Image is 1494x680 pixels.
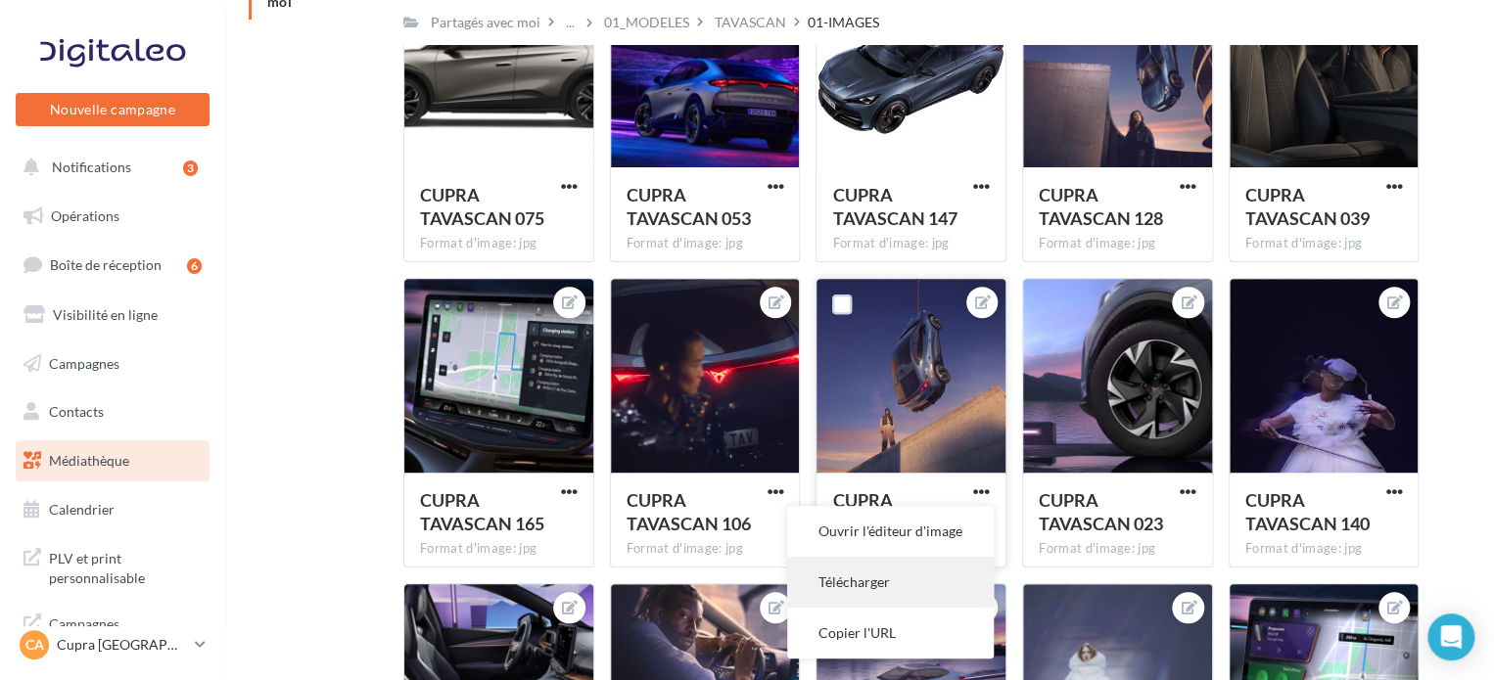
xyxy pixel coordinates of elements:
[627,540,784,558] div: Format d'image: jpg
[715,13,786,32] div: TAVASCAN
[420,235,578,252] div: Format d'image: jpg
[12,343,213,385] a: Campagnes
[12,440,213,481] a: Médiathèque
[12,489,213,530] a: Calendrier
[183,160,198,176] div: 3
[57,635,187,655] p: Cupra [GEOGRAPHIC_DATA]
[50,256,162,273] span: Boîte de réception
[52,159,131,175] span: Notifications
[627,489,751,534] span: CUPRA TAVASCAN 106
[53,306,158,323] span: Visibilité en ligne
[49,354,119,371] span: Campagnes
[1039,184,1163,229] span: CUPRA TAVASCAN 128
[49,611,202,653] span: Campagnes DataOnDemand
[1039,489,1163,534] span: CUPRA TAVASCAN 023
[1427,613,1474,660] div: Open Intercom Messenger
[25,635,44,655] span: CA
[12,196,213,237] a: Opérations
[16,93,210,126] button: Nouvelle campagne
[787,506,994,557] button: Ouvrir l'éditeur d'image
[1245,235,1403,252] div: Format d'image: jpg
[832,184,957,229] span: CUPRA TAVASCAN 147
[12,391,213,432] a: Contacts
[49,403,104,420] span: Contacts
[187,258,202,274] div: 6
[787,557,994,608] button: Télécharger
[1245,184,1370,229] span: CUPRA TAVASCAN 039
[16,626,210,663] a: CA Cupra [GEOGRAPHIC_DATA]
[420,489,544,534] span: CUPRA TAVASCAN 165
[1245,540,1403,558] div: Format d'image: jpg
[12,537,213,595] a: PLV et print personnalisable
[1039,540,1196,558] div: Format d'image: jpg
[431,13,540,32] div: Partagés avec moi
[1245,489,1370,534] span: CUPRA TAVASCAN 140
[832,235,990,252] div: Format d'image: jpg
[808,13,879,32] div: 01-IMAGES
[12,244,213,286] a: Boîte de réception6
[627,235,784,252] div: Format d'image: jpg
[49,501,115,518] span: Calendrier
[1039,235,1196,252] div: Format d'image: jpg
[420,540,578,558] div: Format d'image: jpg
[51,207,119,224] span: Opérations
[787,608,994,658] button: Copier l'URL
[562,9,579,36] div: ...
[420,184,544,229] span: CUPRA TAVASCAN 075
[12,603,213,660] a: Campagnes DataOnDemand
[12,147,206,188] button: Notifications 3
[627,184,751,229] span: CUPRA TAVASCAN 053
[12,295,213,336] a: Visibilité en ligne
[49,545,202,587] span: PLV et print personnalisable
[604,13,689,32] div: 01_MODELES
[49,452,129,469] span: Médiathèque
[832,489,957,534] span: CUPRA TAVASCAN 124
